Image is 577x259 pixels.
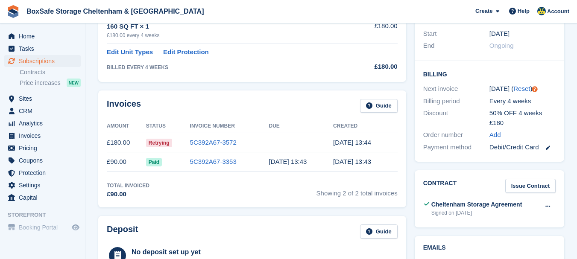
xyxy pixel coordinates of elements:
[107,99,141,113] h2: Invoices
[19,130,70,142] span: Invoices
[19,93,70,105] span: Sites
[489,96,556,106] div: Every 4 weeks
[475,7,492,15] span: Create
[423,84,489,94] div: Next invoice
[513,85,530,92] a: Reset
[19,43,70,55] span: Tasks
[4,221,81,233] a: menu
[505,179,556,193] a: Issue Contract
[423,143,489,152] div: Payment method
[547,7,569,16] span: Account
[423,29,489,39] div: Start
[531,85,539,93] div: Tooltip anchor
[163,47,209,57] a: Edit Protection
[4,130,81,142] a: menu
[537,7,546,15] img: Kim Virabi
[489,108,556,128] div: 50% OFF 4 weeks £180
[107,47,153,57] a: Edit Unit Types
[107,224,138,239] h2: Deposit
[489,143,556,152] div: Debit/Credit Card
[19,55,70,67] span: Subscriptions
[4,154,81,166] a: menu
[19,179,70,191] span: Settings
[4,43,81,55] a: menu
[423,41,489,51] div: End
[70,222,81,233] a: Preview store
[107,182,149,189] div: Total Invoiced
[423,130,489,140] div: Order number
[518,7,530,15] span: Help
[4,167,81,179] a: menu
[4,30,81,42] a: menu
[431,209,522,217] div: Signed on [DATE]
[107,119,146,133] th: Amount
[20,68,81,76] a: Contracts
[4,93,81,105] a: menu
[344,17,398,44] td: £180.00
[344,62,398,72] div: £180.00
[4,117,81,129] a: menu
[19,30,70,42] span: Home
[423,179,457,193] h2: Contract
[146,119,190,133] th: Status
[67,79,81,87] div: NEW
[423,108,489,128] div: Discount
[423,96,489,106] div: Billing period
[333,158,371,165] time: 2025-08-04 12:43:12 UTC
[19,105,70,117] span: CRM
[20,78,81,87] a: Price increases NEW
[107,189,149,199] div: £90.00
[19,117,70,129] span: Analytics
[132,247,308,257] div: No deposit set up yet
[4,192,81,204] a: menu
[431,200,522,209] div: Cheltenham Storage Agreement
[489,29,510,39] time: 2025-08-03 23:00:00 UTC
[489,84,556,94] div: [DATE] ( )
[489,130,501,140] a: Add
[190,119,269,133] th: Invoice Number
[7,5,20,18] img: stora-icon-8386f47178a22dfd0bd8f6a31ec36ba5ce8667c1dd55bd0f319d3a0aa187defe.svg
[269,158,307,165] time: 2025-08-05 12:43:12 UTC
[489,42,514,49] span: Ongoing
[19,154,70,166] span: Coupons
[19,167,70,179] span: Protection
[20,79,61,87] span: Price increases
[19,192,70,204] span: Capital
[333,139,371,146] time: 2025-09-01 12:44:02 UTC
[423,70,556,78] h2: Billing
[107,64,344,71] div: BILLED EVERY 4 WEEKS
[146,139,172,147] span: Retrying
[19,142,70,154] span: Pricing
[146,158,162,166] span: Paid
[8,211,85,219] span: Storefront
[4,55,81,67] a: menu
[190,158,237,165] a: 5C392A67-3353
[23,4,207,18] a: BoxSafe Storage Cheltenham & [GEOGRAPHIC_DATA]
[333,119,398,133] th: Created
[107,32,344,39] div: £180.00 every 4 weeks
[316,182,398,199] span: Showing 2 of 2 total invoices
[360,224,398,239] a: Guide
[269,119,334,133] th: Due
[19,221,70,233] span: Booking Portal
[190,139,237,146] a: 5C392A67-3572
[4,179,81,191] a: menu
[360,99,398,113] a: Guide
[4,142,81,154] a: menu
[4,105,81,117] a: menu
[107,22,344,32] div: 160 SQ FT × 1
[423,244,556,251] h2: Emails
[107,152,146,172] td: £90.00
[107,133,146,152] td: £180.00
